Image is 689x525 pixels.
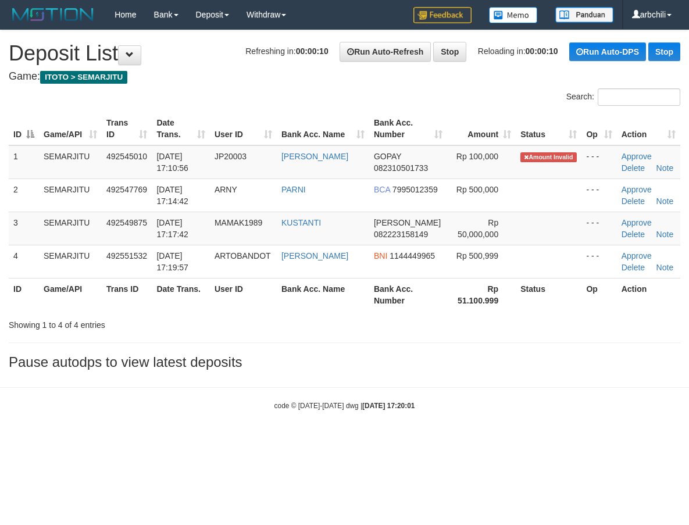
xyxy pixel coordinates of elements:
a: Run Auto-Refresh [340,42,431,62]
span: 492545010 [106,152,147,161]
strong: [DATE] 17:20:01 [362,402,415,410]
td: SEMARJITU [39,245,102,278]
a: Approve [622,152,652,161]
span: Copy 082223158149 to clipboard [374,230,428,239]
span: ITOTO > SEMARJITU [40,71,127,84]
img: MOTION_logo.png [9,6,97,23]
span: BNI [374,251,387,260]
small: code © [DATE]-[DATE] dwg | [274,402,415,410]
a: Stop [433,42,466,62]
th: Bank Acc. Number: activate to sort column ascending [369,112,447,145]
th: Op [581,278,616,311]
a: Note [656,230,674,239]
a: Delete [622,163,645,173]
span: [DATE] 17:10:56 [156,152,188,173]
span: ARTOBANDOT [215,251,271,260]
img: panduan.png [555,7,613,23]
td: - - - [581,212,616,245]
span: [DATE] 17:14:42 [156,185,188,206]
td: 1 [9,145,39,179]
th: Op: activate to sort column ascending [581,112,616,145]
span: JP20003 [215,152,247,161]
a: Stop [648,42,680,61]
th: Status [516,278,581,311]
span: Copy 7995012359 to clipboard [392,185,438,194]
span: Reloading in: [478,47,558,56]
th: Date Trans.: activate to sort column ascending [152,112,209,145]
a: Approve [622,218,652,227]
th: Game/API [39,278,102,311]
label: Search: [566,88,680,106]
th: Trans ID: activate to sort column ascending [102,112,152,145]
th: Rp 51.100.999 [447,278,516,311]
td: - - - [581,178,616,212]
strong: 00:00:10 [296,47,329,56]
span: [PERSON_NAME] [374,218,441,227]
th: Amount: activate to sort column ascending [447,112,516,145]
span: Copy 082310501733 to clipboard [374,163,428,173]
td: 3 [9,212,39,245]
th: ID [9,278,39,311]
span: Rp 500,999 [456,251,498,260]
a: Note [656,263,674,272]
a: Note [656,197,674,206]
td: SEMARJITU [39,212,102,245]
th: Trans ID [102,278,152,311]
th: Bank Acc. Name: activate to sort column ascending [277,112,369,145]
a: Approve [622,251,652,260]
a: [PERSON_NAME] [281,152,348,161]
h1: Deposit List [9,42,680,65]
input: Search: [598,88,680,106]
span: Rp 100,000 [456,152,498,161]
span: BCA [374,185,390,194]
th: Status: activate to sort column ascending [516,112,581,145]
a: [PERSON_NAME] [281,251,348,260]
div: Showing 1 to 4 of 4 entries [9,315,279,331]
span: MAMAK1989 [215,218,262,227]
span: ARNY [215,185,237,194]
span: 492547769 [106,185,147,194]
th: User ID [210,278,277,311]
span: Refreshing in: [245,47,328,56]
h3: Pause autodps to view latest deposits [9,355,680,370]
th: Action: activate to sort column ascending [617,112,680,145]
a: Delete [622,230,645,239]
th: User ID: activate to sort column ascending [210,112,277,145]
a: Delete [622,263,645,272]
th: Date Trans. [152,278,209,311]
span: 492549875 [106,218,147,227]
h4: Game: [9,71,680,83]
span: [DATE] 17:19:57 [156,251,188,272]
span: [DATE] 17:17:42 [156,218,188,239]
a: KUSTANTI [281,218,321,227]
td: SEMARJITU [39,178,102,212]
a: Run Auto-DPS [569,42,646,61]
td: - - - [581,245,616,278]
th: Action [617,278,680,311]
a: Delete [622,197,645,206]
img: Button%20Memo.svg [489,7,538,23]
th: Bank Acc. Name [277,278,369,311]
span: Rp 50,000,000 [458,218,498,239]
span: 492551532 [106,251,147,260]
span: Rp 500,000 [456,185,498,194]
td: 4 [9,245,39,278]
span: GOPAY [374,152,401,161]
a: PARNI [281,185,306,194]
strong: 00:00:10 [526,47,558,56]
a: Approve [622,185,652,194]
th: Bank Acc. Number [369,278,447,311]
span: Amount is not matched [520,152,576,162]
a: Note [656,163,674,173]
td: - - - [581,145,616,179]
img: Feedback.jpg [413,7,472,23]
td: 2 [9,178,39,212]
span: Copy 1144449965 to clipboard [390,251,435,260]
td: SEMARJITU [39,145,102,179]
th: Game/API: activate to sort column ascending [39,112,102,145]
th: ID: activate to sort column descending [9,112,39,145]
